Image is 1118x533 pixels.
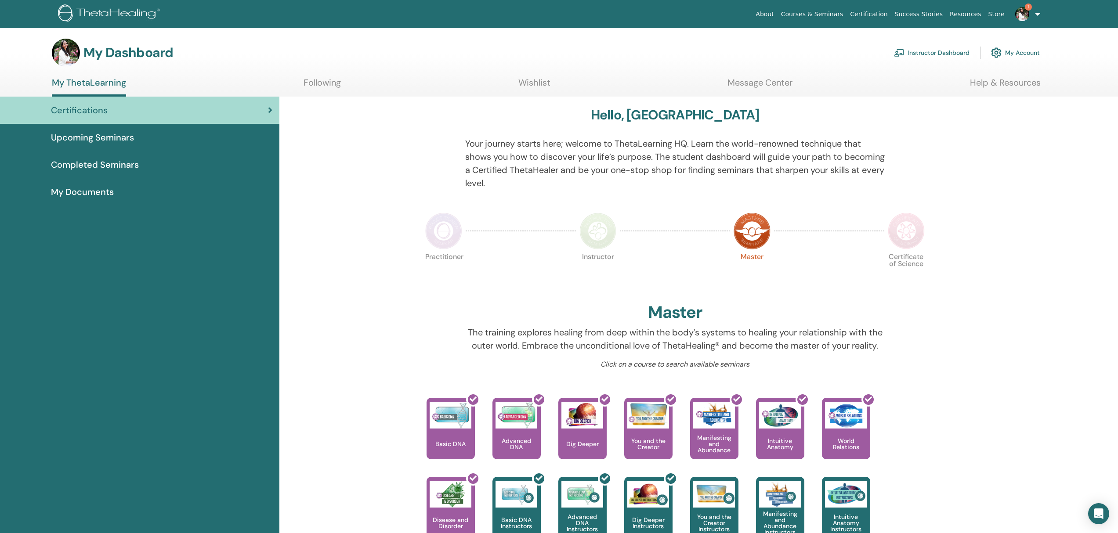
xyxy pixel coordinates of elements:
p: Your journey starts here; welcome to ThetaLearning HQ. Learn the world-renowned technique that sh... [465,137,885,190]
a: About [752,6,777,22]
a: Courses & Seminars [778,6,847,22]
img: You and the Creator Instructors [693,481,735,508]
a: Wishlist [518,77,550,94]
img: Basic DNA Instructors [496,481,537,508]
a: World Relations World Relations [822,398,870,477]
span: Completed Seminars [51,158,139,171]
a: Certification [847,6,891,22]
img: World Relations [825,402,867,429]
img: Advanced DNA [496,402,537,429]
img: Manifesting and Abundance [693,402,735,429]
a: Manifesting and Abundance Manifesting and Abundance [690,398,738,477]
span: 1 [1025,4,1032,11]
p: Instructor [579,253,616,290]
p: Practitioner [425,253,462,290]
img: Practitioner [425,212,462,249]
span: Upcoming Seminars [51,131,134,144]
h2: Master [648,303,702,323]
img: You and the Creator [627,402,669,426]
a: Help & Resources [970,77,1041,94]
a: Advanced DNA Advanced DNA [492,398,541,477]
img: Intuitive Anatomy Instructors [825,481,867,508]
p: The training explores healing from deep within the body's systems to healing your relationship wi... [465,326,885,352]
img: default.jpg [52,39,80,67]
a: Success Stories [891,6,946,22]
a: Resources [946,6,985,22]
img: chalkboard-teacher.svg [894,49,905,57]
a: Instructor Dashboard [894,43,970,62]
img: Advanced DNA Instructors [561,481,603,508]
img: cog.svg [991,45,1002,60]
img: Instructor [579,212,616,249]
img: Intuitive Anatomy [759,402,801,429]
a: Dig Deeper Dig Deeper [558,398,607,477]
p: World Relations [822,438,870,450]
img: Basic DNA [430,402,471,429]
p: Dig Deeper [563,441,602,447]
a: You and the Creator You and the Creator [624,398,673,477]
p: Dig Deeper Instructors [624,517,673,529]
img: Manifesting and Abundance Instructors [759,481,801,508]
p: Intuitive Anatomy [756,438,804,450]
p: Manifesting and Abundance [690,435,738,453]
p: Basic DNA Instructors [492,517,541,529]
a: Following [304,77,341,94]
a: Message Center [727,77,792,94]
p: Click on a course to search available seminars [465,359,885,370]
p: Advanced DNA Instructors [558,514,607,532]
a: My Account [991,43,1040,62]
a: Intuitive Anatomy Intuitive Anatomy [756,398,804,477]
img: logo.png [58,4,163,24]
p: Disease and Disorder [427,517,475,529]
a: My ThetaLearning [52,77,126,97]
img: Dig Deeper [561,402,603,429]
p: You and the Creator Instructors [690,514,738,532]
h3: Hello, [GEOGRAPHIC_DATA] [591,107,760,123]
p: Certificate of Science [888,253,925,290]
p: You and the Creator [624,438,673,450]
img: Certificate of Science [888,212,925,249]
h3: My Dashboard [83,45,173,61]
a: Store [985,6,1008,22]
img: Dig Deeper Instructors [627,481,669,508]
p: Intuitive Anatomy Instructors [822,514,870,532]
img: Master [734,212,771,249]
div: Open Intercom Messenger [1088,503,1109,524]
span: My Documents [51,185,114,198]
img: Disease and Disorder [430,481,471,508]
span: Certifications [51,104,108,117]
p: Master [734,253,771,290]
a: Basic DNA Basic DNA [427,398,475,477]
p: Advanced DNA [492,438,541,450]
img: default.jpg [1015,7,1029,21]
